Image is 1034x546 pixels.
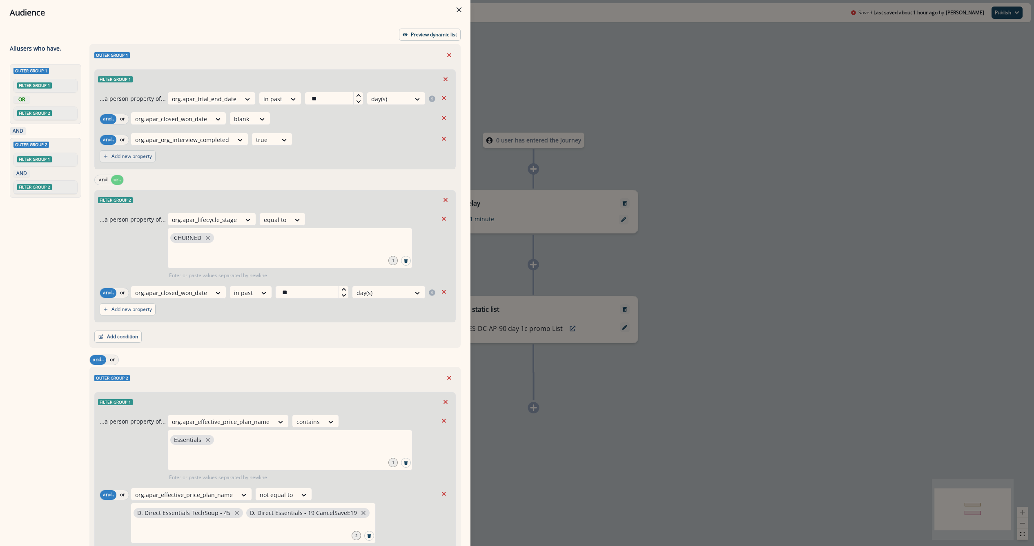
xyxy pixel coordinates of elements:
[100,303,156,315] button: Add new property
[90,355,106,365] button: and..
[13,68,49,74] span: Outer group 1
[137,510,230,517] p: D. Direct Essentials TechSoup - 45
[411,32,457,38] p: Preview dynamic list
[100,215,166,224] p: ...a person property of...
[439,396,452,408] button: Remove
[116,288,129,298] button: or
[100,417,166,426] p: ...a person property of...
[98,76,133,82] span: Filter group 1
[388,256,398,265] div: 1
[98,197,133,203] span: Filter group 2
[437,286,450,298] button: Remove
[443,49,456,61] button: Remove
[437,213,450,225] button: Remove
[94,331,142,343] button: Add condition
[94,375,130,381] span: Outer group 2
[364,531,374,541] button: Search
[401,458,411,468] button: Search
[437,112,450,124] button: Remove
[15,170,28,177] p: AND
[174,235,201,242] p: CHURNED
[10,7,461,19] div: Audience
[95,175,111,185] button: and
[352,531,361,540] div: 2
[116,135,129,145] button: or
[106,355,118,365] button: or
[437,92,450,104] button: Remove
[439,194,452,206] button: Remove
[10,44,61,53] p: All user s who have,
[100,288,116,298] button: and..
[17,82,52,89] span: Filter group 1
[100,490,116,500] button: and..
[233,509,241,517] button: close
[174,437,201,444] p: Essentials
[111,175,123,185] button: or..
[452,3,466,16] button: Close
[399,29,461,41] button: Preview dynamic list
[111,153,152,159] p: Add new property
[439,73,452,85] button: Remove
[437,488,450,500] button: Remove
[17,156,52,162] span: Filter group 1
[204,436,212,444] button: close
[11,127,25,135] p: AND
[111,306,152,312] p: Add new property
[167,474,269,481] p: Enter or paste values separated by newline
[116,114,129,124] button: or
[116,490,129,500] button: or
[437,133,450,145] button: Remove
[401,256,411,266] button: Search
[388,458,398,467] div: 1
[100,94,166,103] p: ...a person property of...
[437,415,450,427] button: Remove
[204,234,212,242] button: close
[100,135,116,145] button: and..
[359,509,368,517] button: close
[100,114,116,124] button: and..
[17,110,52,116] span: Filter group 2
[100,150,156,162] button: Add new property
[13,142,49,148] span: Outer group 2
[94,52,130,58] span: Outer group 1
[15,96,28,103] p: OR
[443,372,456,384] button: Remove
[17,184,52,190] span: Filter group 2
[167,272,269,279] p: Enter or paste values separated by newline
[250,510,357,517] p: D. Direct Essentials - 19 CancelSaveE19
[98,399,133,405] span: Filter group 1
